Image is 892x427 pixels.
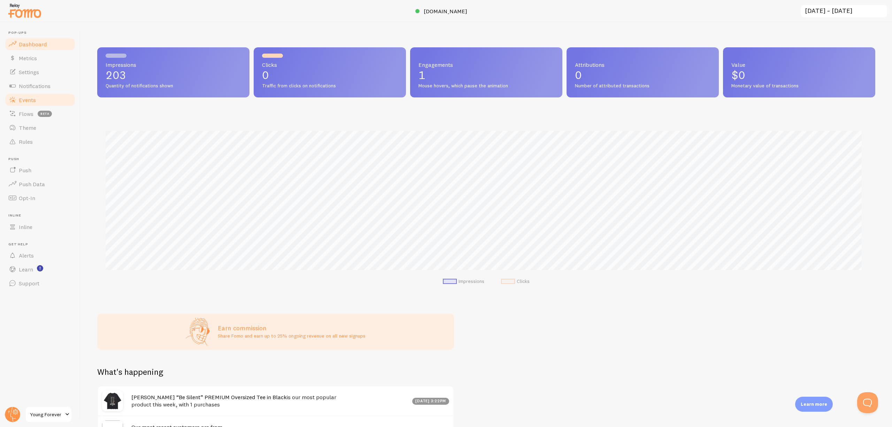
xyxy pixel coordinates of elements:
span: Notifications [19,82,51,89]
a: Learn [4,262,76,276]
p: 0 [262,70,398,81]
span: Metrics [19,55,37,62]
a: [PERSON_NAME] “Be Silent” PREMIUM Oversized Tee in Black [131,394,287,401]
span: Push Data [19,181,45,188]
span: Attributions [575,62,710,68]
a: Events [4,93,76,107]
span: Monetary value of transactions [731,83,867,89]
a: Settings [4,65,76,79]
a: Inline [4,220,76,234]
a: Young Forever [25,406,72,423]
img: fomo-relay-logo-orange.svg [7,2,42,19]
span: Alerts [19,252,34,259]
div: [DATE] 3:22pm [412,398,449,405]
h2: What's happening [97,366,163,377]
span: Rules [19,138,33,145]
span: Push [19,167,31,174]
div: Learn more [795,397,833,412]
a: Push Data [4,177,76,191]
span: Learn [19,266,33,273]
span: Events [19,96,36,103]
a: Flows beta [4,107,76,121]
h3: Earn commission [218,324,366,332]
a: Rules [4,135,76,149]
iframe: Help Scout Beacon - Open [857,392,878,413]
a: Alerts [4,248,76,262]
p: 1 [418,70,554,81]
a: Opt-In [4,191,76,205]
a: Support [4,276,76,290]
span: Number of attributed transactions [575,83,710,89]
span: Value [731,62,867,68]
span: Push [8,157,76,161]
span: Inline [8,213,76,218]
span: Support [19,280,39,287]
span: Quantity of notifications shown [106,83,241,89]
span: Pop-ups [8,31,76,35]
svg: <p>Watch New Feature Tutorials!</p> [37,265,43,271]
p: 203 [106,70,241,81]
span: Opt-In [19,195,35,201]
span: Get Help [8,242,76,247]
span: Young Forever [30,410,63,419]
span: Impressions [106,62,241,68]
span: Flows [19,110,33,117]
span: Mouse hovers, which pause the animation [418,83,554,89]
span: beta [38,111,52,117]
span: Settings [19,69,39,76]
li: Clicks [501,278,530,285]
a: Push [4,163,76,177]
p: Learn more [801,401,827,408]
span: Dashboard [19,41,47,48]
p: Share Fomo and earn up to 25% ongoing revenue on all new signups [218,332,366,339]
a: Notifications [4,79,76,93]
a: Dashboard [4,37,76,51]
span: Engagements [418,62,554,68]
a: Metrics [4,51,76,65]
span: Inline [19,223,32,230]
p: 0 [575,70,710,81]
a: Theme [4,121,76,135]
span: Traffic from clicks on notifications [262,83,398,89]
span: Clicks [262,62,398,68]
span: Theme [19,124,36,131]
h4: is our most popular product this week, with 1 purchases [131,394,408,408]
li: Impressions [443,278,484,285]
span: $0 [731,68,745,82]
